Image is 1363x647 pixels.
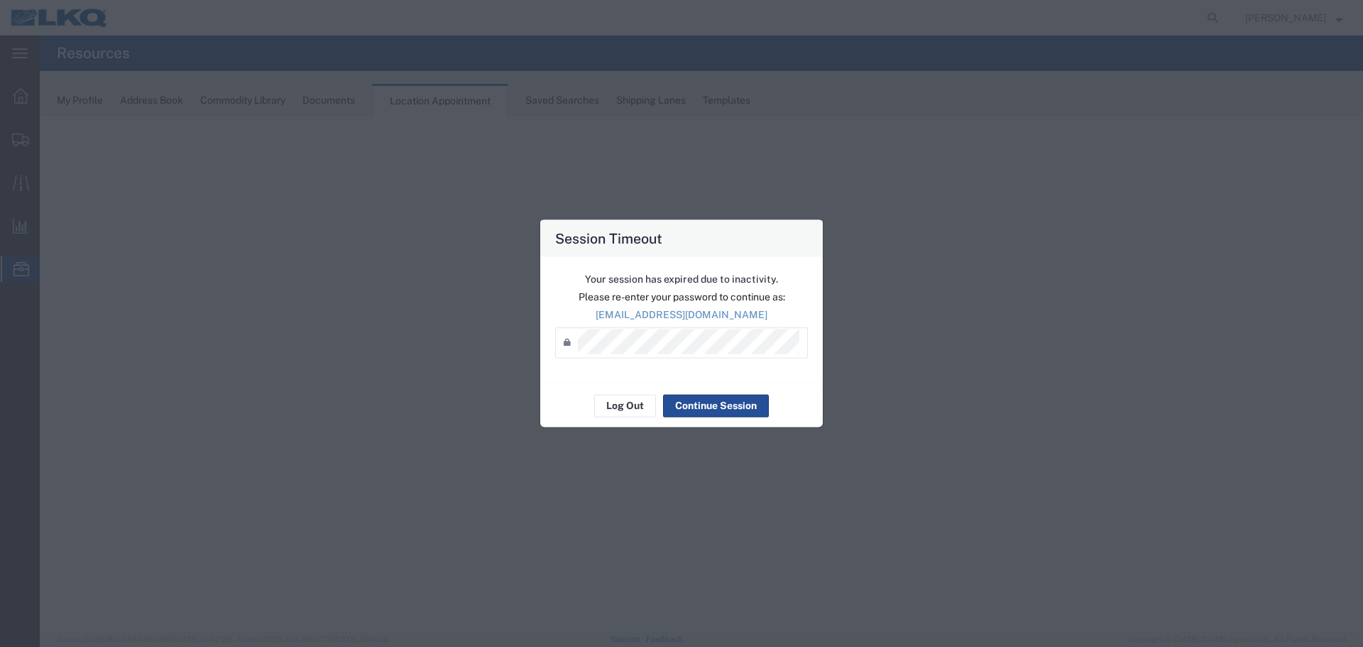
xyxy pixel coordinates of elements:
h4: Session Timeout [555,227,662,248]
p: Please re-enter your password to continue as: [555,289,808,304]
button: Log Out [594,394,656,417]
p: [EMAIL_ADDRESS][DOMAIN_NAME] [555,307,808,322]
p: Your session has expired due to inactivity. [555,271,808,286]
button: Continue Session [663,394,769,417]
